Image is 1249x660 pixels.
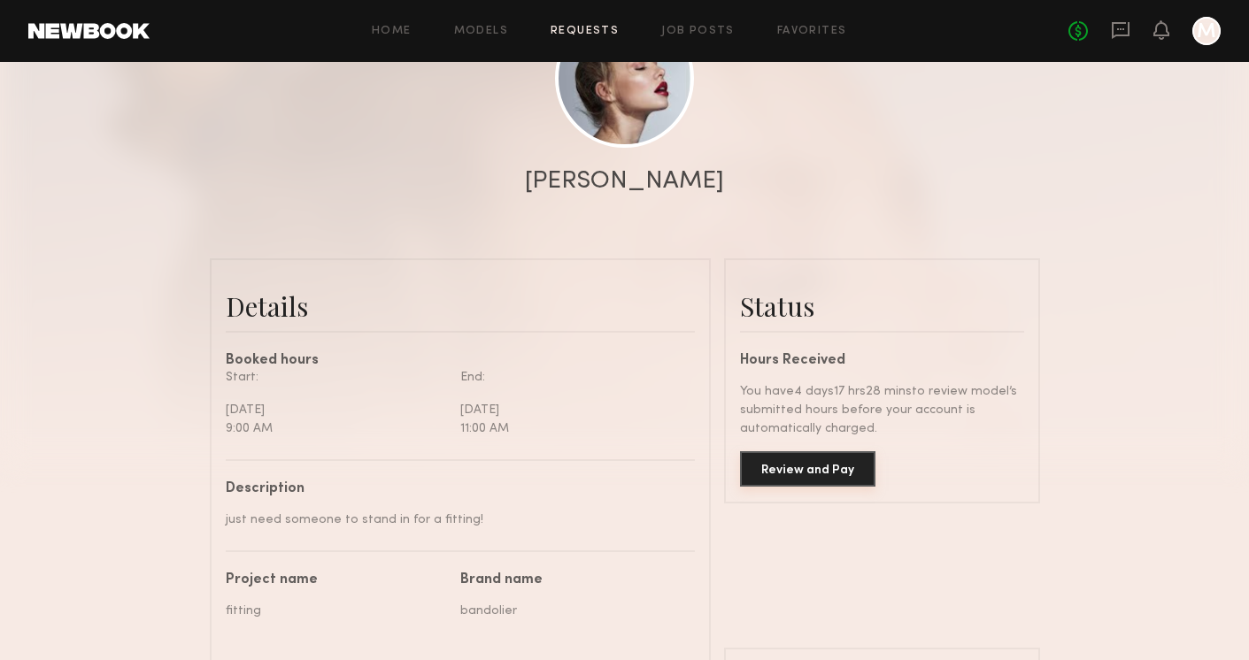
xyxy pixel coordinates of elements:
[740,382,1024,438] div: You have 4 days 17 hrs 28 mins to review model’s submitted hours before your account is automatic...
[460,401,682,419] div: [DATE]
[777,26,847,37] a: Favorites
[551,26,619,37] a: Requests
[740,451,875,487] button: Review and Pay
[226,602,447,620] div: fitting
[525,169,724,194] div: [PERSON_NAME]
[226,401,447,419] div: [DATE]
[226,482,682,496] div: Description
[226,573,447,587] div: Project name
[226,419,447,438] div: 9:00 AM
[372,26,412,37] a: Home
[460,573,682,587] div: Brand name
[740,354,1024,368] div: Hours Received
[1192,17,1221,45] a: M
[740,288,1024,324] div: Status
[460,602,682,620] div: bandolier
[226,368,447,387] div: Start:
[460,368,682,387] div: End:
[226,288,695,324] div: Details
[454,26,508,37] a: Models
[460,419,682,438] div: 11:00 AM
[661,26,735,37] a: Job Posts
[226,510,682,529] div: just need someone to stand in for a fitting!
[226,354,695,368] div: Booked hours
